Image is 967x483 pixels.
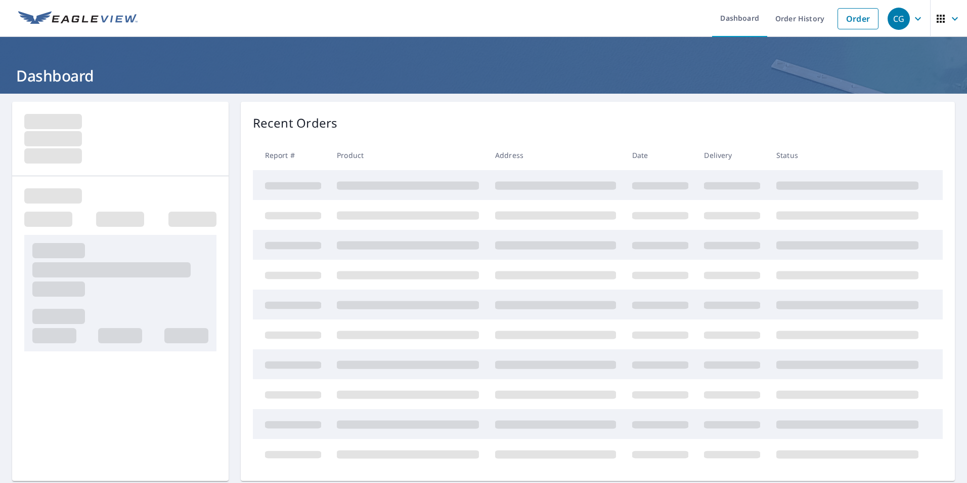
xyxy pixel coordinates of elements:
th: Delivery [696,140,768,170]
th: Date [624,140,696,170]
th: Status [768,140,927,170]
h1: Dashboard [12,65,955,86]
img: EV Logo [18,11,138,26]
p: Recent Orders [253,114,338,132]
th: Product [329,140,487,170]
th: Address [487,140,624,170]
th: Report # [253,140,329,170]
a: Order [838,8,878,29]
div: CG [888,8,910,30]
